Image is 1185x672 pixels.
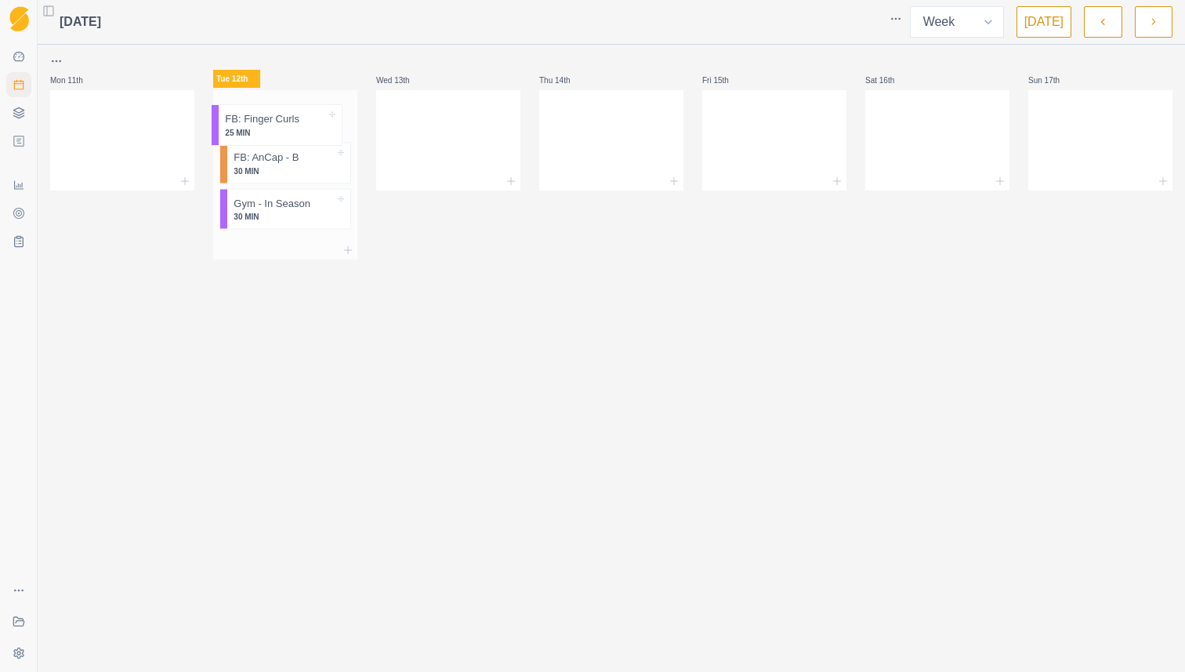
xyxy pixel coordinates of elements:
a: Logo [6,6,31,31]
p: Fri 15th [702,74,749,86]
p: Mon 11th [50,74,97,86]
span: [DATE] [60,13,101,31]
p: Wed 13th [376,74,423,86]
img: Logo [9,6,29,32]
button: [DATE] [1016,6,1071,38]
p: Sat 16th [865,74,912,86]
p: Tue 12th [213,70,260,88]
p: Sun 17th [1028,74,1075,86]
p: Thu 14th [539,74,586,86]
button: Settings [6,641,31,666]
